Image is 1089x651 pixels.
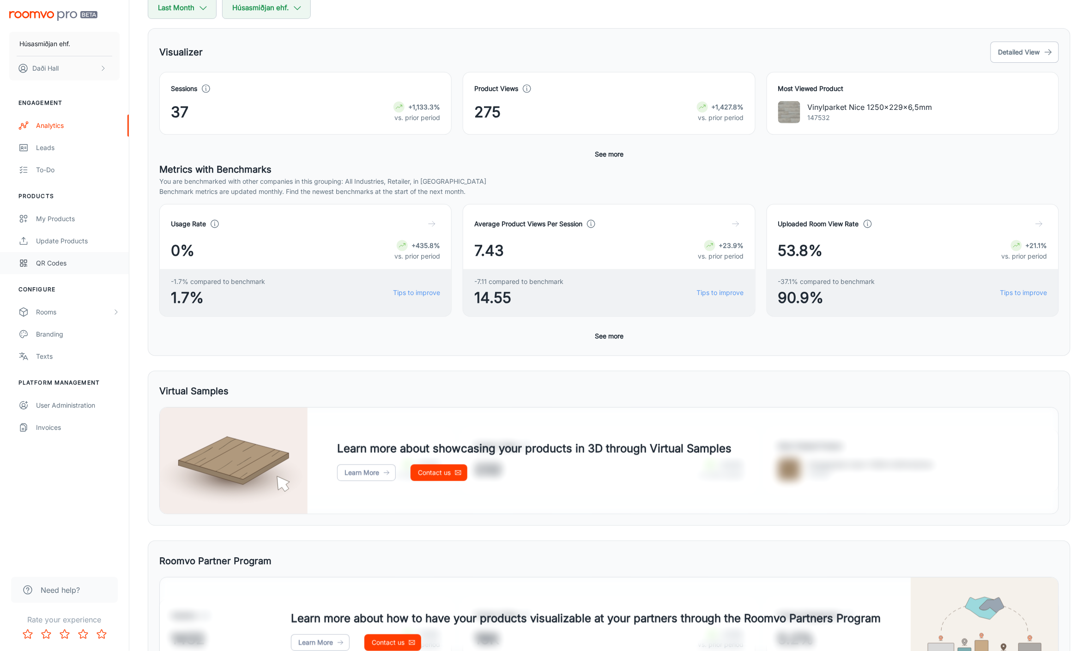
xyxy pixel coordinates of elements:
[474,219,582,229] h4: Average Product Views Per Session
[808,113,932,123] p: 147532
[36,329,120,339] div: Branding
[41,585,80,596] span: Need help?
[36,351,120,362] div: Texts
[291,634,350,651] a: Learn More
[778,287,875,309] span: 90.9%
[159,176,1059,187] p: You are benchmarked with other companies in this grouping: All Industries, Retailer, in [GEOGRAPH...
[159,187,1059,197] p: Benchmark metrics are updated monthly. Find the newest benchmarks at the start of the next month.
[19,39,70,49] p: Húsasmiðjan ehf.
[808,102,932,113] p: Vinylparket Nice 1250x229x6,5mm
[55,625,74,644] button: Rate 3 star
[394,251,440,261] p: vs. prior period
[408,103,440,111] strong: +1,133.3%
[36,236,120,246] div: Update Products
[32,63,59,73] p: Daði Hall
[474,101,501,123] span: 275
[697,113,744,123] p: vs. prior period
[7,614,121,625] p: Rate your experience
[9,32,120,56] button: Húsasmiðjan ehf.
[411,241,440,249] strong: +435.8%
[474,84,518,94] h4: Product Views
[337,440,732,457] h4: Learn more about showcasing your products in 3D through Virtual Samples
[171,287,265,309] span: 1.7%
[159,554,272,568] h5: Roomvo Partner Program
[364,634,421,651] a: Contact us
[474,277,563,287] span: -7.11 compared to benchmark
[37,625,55,644] button: Rate 2 star
[171,219,206,229] h4: Usage Rate
[36,165,120,175] div: To-do
[1026,241,1047,249] strong: +21.1%
[474,287,563,309] span: 14.55
[778,277,875,287] span: -37.1% compared to benchmark
[159,163,1059,176] h5: Metrics with Benchmarks
[92,625,111,644] button: Rate 5 star
[778,84,1047,94] h4: Most Viewed Product
[591,146,627,163] button: See more
[36,258,120,268] div: QR Codes
[171,84,197,94] h4: Sessions
[778,219,859,229] h4: Uploaded Room View Rate
[698,251,744,261] p: vs. prior period
[171,277,265,287] span: -1.7% compared to benchmark
[393,113,440,123] p: vs. prior period
[9,56,120,80] button: Daði Hall
[778,240,823,262] span: 53.8%
[171,101,188,123] span: 37
[1000,288,1047,298] a: Tips to improve
[159,45,203,59] h5: Visualizer
[337,464,396,481] a: Learn More
[697,288,744,298] a: Tips to improve
[291,610,881,627] h4: Learn more about how to have your products visualizable at your partners through the Roomvo Partn...
[991,42,1059,63] button: Detailed View
[36,121,120,131] div: Analytics
[1002,251,1047,261] p: vs. prior period
[36,307,112,317] div: Rooms
[18,625,37,644] button: Rate 1 star
[74,625,92,644] button: Rate 4 star
[36,422,120,433] div: Invoices
[36,400,120,410] div: User Administration
[36,214,120,224] div: My Products
[171,240,194,262] span: 0%
[9,11,97,21] img: Roomvo PRO Beta
[36,143,120,153] div: Leads
[712,103,744,111] strong: +1,427.8%
[719,241,744,249] strong: +23.9%
[474,240,504,262] span: 7.43
[778,101,800,123] img: Vinylparket Nice 1250x229x6,5mm
[159,384,229,398] h5: Virtual Samples
[591,328,627,344] button: See more
[393,288,440,298] a: Tips to improve
[411,464,467,481] a: Contact us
